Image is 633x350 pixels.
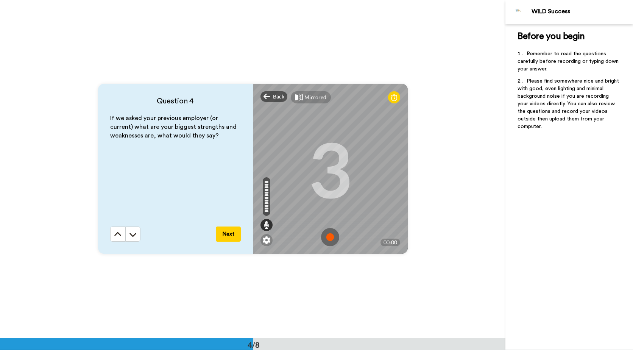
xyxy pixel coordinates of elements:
div: 00:00 [380,239,400,246]
span: If we asked your previous employer (or current) what are your biggest strengths and weaknesses ar... [110,115,238,139]
div: WILD Success [532,8,633,15]
img: ic_record_start.svg [321,228,339,246]
button: Next [216,227,241,242]
span: Before you begin [518,32,585,41]
div: Mirrored [304,94,326,101]
span: Please find somewhere nice and bright with good, even lighting and minimal background noise if yo... [518,78,621,129]
span: Back [273,93,284,100]
span: Remember to read the questions carefully before recording or typing down your answer. [518,51,620,72]
h4: Question 4 [110,96,241,106]
div: 3 [308,141,352,197]
div: Back [260,91,288,102]
div: 4/8 [235,339,272,350]
img: ic_gear.svg [263,236,270,244]
img: Profile Image [510,3,528,21]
